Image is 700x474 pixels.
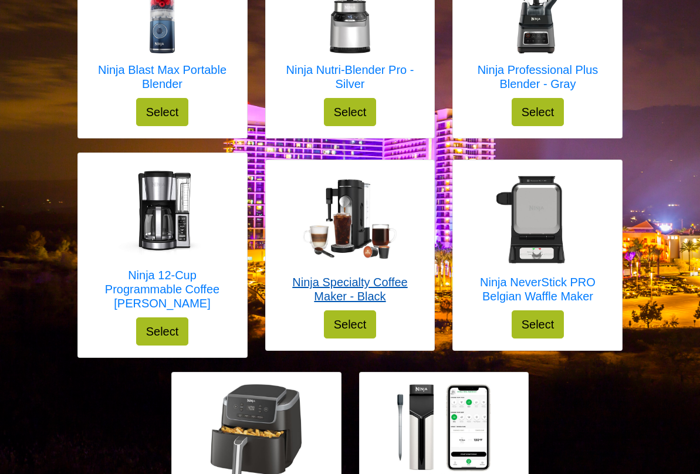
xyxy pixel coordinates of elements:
[136,98,189,126] button: Select
[512,98,564,126] button: Select
[90,63,235,91] h5: Ninja Blast Max Portable Blender
[324,98,377,126] button: Select
[465,172,610,310] a: Ninja NeverStick PRO Belgian Waffle Maker Ninja NeverStick PRO Belgian Waffle Maker
[90,165,235,317] a: Ninja 12-Cup Programmable Coffee Brewer Ninja 12-Cup Programmable Coffee [PERSON_NAME]
[324,310,377,338] button: Select
[90,268,235,310] h5: Ninja 12-Cup Programmable Coffee [PERSON_NAME]
[116,165,209,259] img: Ninja 12-Cup Programmable Coffee Brewer
[465,63,610,91] h5: Ninja Professional Plus Blender - Gray
[491,172,584,266] img: Ninja NeverStick PRO Belgian Waffle Maker
[136,317,189,346] button: Select
[278,63,423,91] h5: Ninja Nutri-Blender Pro - Silver
[465,275,610,303] h5: Ninja NeverStick PRO Belgian Waffle Maker
[278,172,423,310] a: Ninja Specialty Coffee Maker - Black Ninja Specialty Coffee Maker - Black
[512,310,564,338] button: Select
[278,275,423,303] h5: Ninja Specialty Coffee Maker - Black
[303,180,397,259] img: Ninja Specialty Coffee Maker - Black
